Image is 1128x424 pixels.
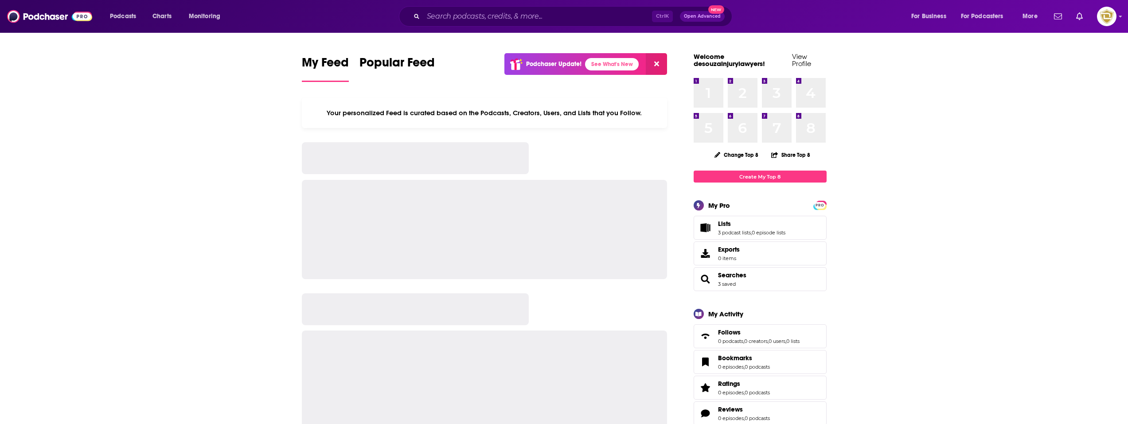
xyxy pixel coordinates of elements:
a: 0 podcasts [718,338,743,344]
a: 0 podcasts [745,415,770,421]
span: Follows [718,328,741,336]
span: Bookmarks [694,350,827,374]
div: Your personalized Feed is curated based on the Podcasts, Creators, Users, and Lists that you Follow. [302,98,667,128]
span: , [751,230,752,236]
span: Charts [152,10,172,23]
div: Search podcasts, credits, & more... [407,6,741,27]
a: 0 episodes [718,415,744,421]
span: My Feed [302,55,349,75]
span: Ctrl K [652,11,673,22]
a: 0 podcasts [745,389,770,396]
a: Follows [718,328,800,336]
div: My Activity [708,310,743,318]
span: More [1023,10,1038,23]
span: Podcasts [110,10,136,23]
a: Ratings [718,380,770,388]
span: Exports [718,245,740,253]
a: Searches [697,273,714,285]
a: Bookmarks [697,356,714,368]
a: Show notifications dropdown [1073,9,1086,24]
a: 0 podcasts [745,364,770,370]
button: open menu [1016,9,1049,23]
button: Share Top 8 [771,146,811,163]
span: , [768,338,769,344]
a: Exports [694,241,827,265]
span: Lists [694,216,827,240]
a: Lists [697,222,714,234]
span: For Podcasters [961,10,1003,23]
span: Bookmarks [718,354,752,362]
span: Monitoring [189,10,220,23]
span: Searches [694,267,827,291]
a: Bookmarks [718,354,770,362]
a: Popular Feed [359,55,435,82]
a: Searches [718,271,746,279]
span: For Business [911,10,946,23]
span: Follows [694,324,827,348]
a: PRO [815,202,825,208]
a: 0 episodes [718,364,744,370]
button: open menu [104,9,148,23]
a: Welcome desouzainjurylawyers! [694,52,765,68]
a: Charts [147,9,177,23]
a: Reviews [697,407,714,420]
a: Ratings [697,381,714,394]
span: Ratings [694,376,827,400]
a: My Feed [302,55,349,82]
a: Reviews [718,405,770,413]
button: Open AdvancedNew [680,11,725,22]
a: 0 users [769,338,785,344]
span: 0 items [718,255,740,261]
button: Show profile menu [1097,7,1116,26]
input: Search podcasts, credits, & more... [423,9,652,23]
button: open menu [905,9,957,23]
span: Popular Feed [359,55,435,75]
a: 3 saved [718,281,736,287]
a: 0 episode lists [752,230,785,236]
a: Follows [697,330,714,342]
span: Exports [697,247,714,260]
span: Open Advanced [684,14,721,19]
a: 0 lists [786,338,800,344]
span: Reviews [718,405,743,413]
span: Ratings [718,380,740,388]
span: PRO [815,202,825,209]
button: open menu [955,9,1016,23]
span: , [743,338,744,344]
button: Change Top 8 [709,149,764,160]
div: My Pro [708,201,730,210]
a: See What's New [585,58,639,70]
a: 0 episodes [718,389,744,396]
a: View Profile [792,52,811,68]
a: 3 podcast lists [718,230,751,236]
a: Show notifications dropdown [1050,9,1066,24]
img: Podchaser - Follow, Share and Rate Podcasts [7,8,92,25]
a: Lists [718,220,785,228]
a: Create My Top 8 [694,171,827,183]
span: Logged in as desouzainjurylawyers [1097,7,1116,26]
span: New [708,5,724,14]
button: open menu [183,9,232,23]
span: , [785,338,786,344]
p: Podchaser Update! [526,60,582,68]
span: Lists [718,220,731,228]
img: User Profile [1097,7,1116,26]
a: 0 creators [744,338,768,344]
